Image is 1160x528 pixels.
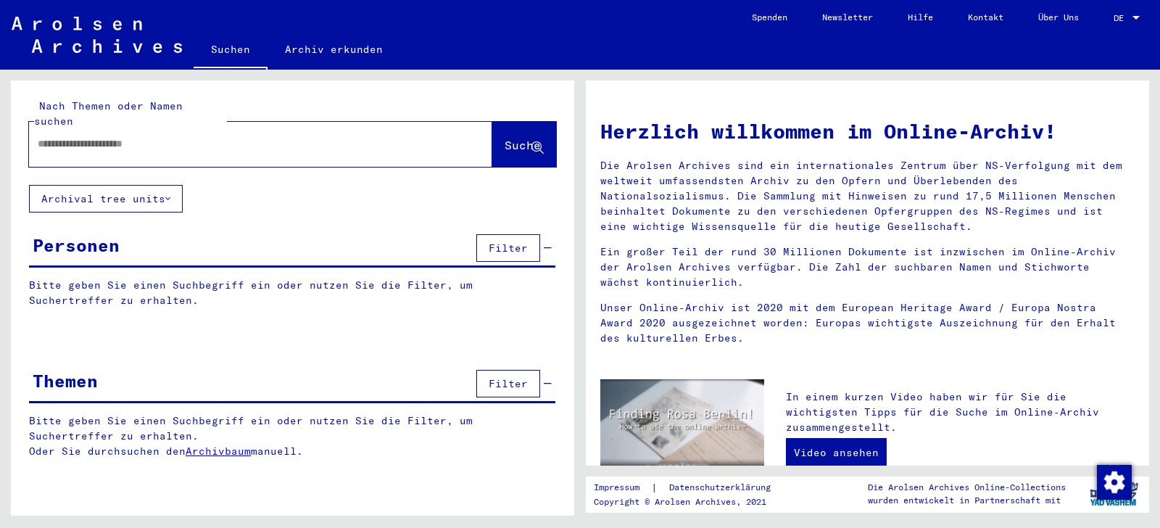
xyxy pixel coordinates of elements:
[600,300,1135,346] p: Unser Online-Archiv ist 2020 mit dem European Heritage Award / Europa Nostra Award 2020 ausgezeic...
[34,99,183,128] mat-label: Nach Themen oder Namen suchen
[33,232,120,258] div: Personen
[594,495,788,508] p: Copyright © Arolsen Archives, 2021
[489,242,528,255] span: Filter
[268,32,400,67] a: Archiv erkunden
[868,481,1066,494] p: Die Arolsen Archives Online-Collections
[492,122,556,167] button: Suche
[1096,464,1131,499] div: Zustimmung ändern
[12,17,182,53] img: Arolsen_neg.svg
[600,116,1135,147] h1: Herzlich willkommen im Online-Archiv!
[594,480,788,495] div: |
[786,389,1135,435] p: In einem kurzen Video haben wir für Sie die wichtigsten Tipps für die Suche im Online-Archiv zusa...
[594,480,651,495] a: Impressum
[29,413,556,459] p: Bitte geben Sie einen Suchbegriff ein oder nutzen Sie die Filter, um Suchertreffer zu erhalten. O...
[29,278,555,308] p: Bitte geben Sie einen Suchbegriff ein oder nutzen Sie die Filter, um Suchertreffer zu erhalten.
[1097,465,1132,500] img: Zustimmung ändern
[600,158,1135,234] p: Die Arolsen Archives sind ein internationales Zentrum über NS-Verfolgung mit dem weltweit umfasse...
[476,370,540,397] button: Filter
[786,438,887,467] a: Video ansehen
[186,445,251,458] a: Archivbaum
[600,244,1135,290] p: Ein großer Teil der rund 30 Millionen Dokumente ist inzwischen im Online-Archiv der Arolsen Archi...
[868,494,1066,507] p: wurden entwickelt in Partnerschaft mit
[489,377,528,390] span: Filter
[194,32,268,70] a: Suchen
[476,234,540,262] button: Filter
[33,368,98,394] div: Themen
[1114,13,1130,23] span: DE
[1087,476,1141,512] img: yv_logo.png
[29,185,183,213] button: Archival tree units
[505,138,541,152] span: Suche
[600,379,764,469] img: video.jpg
[658,480,788,495] a: Datenschutzerklärung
